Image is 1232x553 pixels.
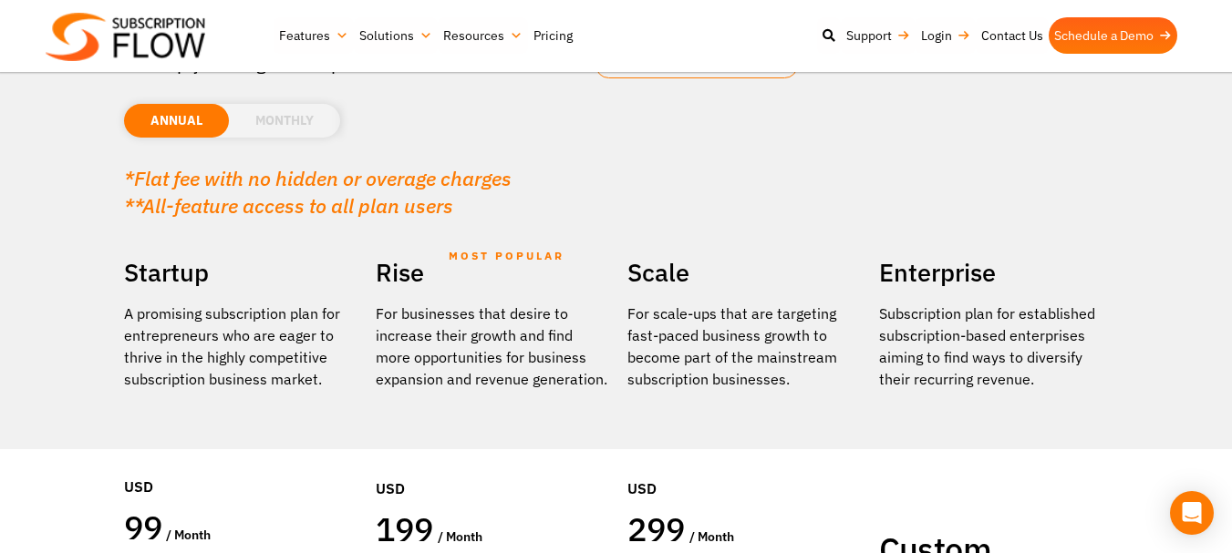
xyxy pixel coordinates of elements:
h2: Scale [627,251,861,293]
div: USD [124,421,357,507]
a: Solutions [354,17,438,54]
span: 99 [124,506,163,548]
span: / month [438,528,482,545]
div: USD [376,423,609,508]
div: For businesses that desire to increase their growth and find more opportunities for business expa... [376,302,609,390]
h2: Enterprise [879,251,1113,293]
li: ANNUAL [124,104,229,138]
h2: Rise [376,251,609,293]
span: 299 [627,507,686,550]
em: **All-feature access to all plan users [124,192,453,219]
span: / month [689,528,734,545]
em: *Flat fee with no hidden or overage charges [124,165,512,191]
a: Resources [438,17,528,54]
div: Open Intercom Messenger [1170,491,1214,535]
a: Contact Us [976,17,1049,54]
img: Subscriptionflow [46,13,205,61]
span: / month [166,527,211,543]
span: MOST POPULAR [449,235,564,277]
a: Support [841,17,916,54]
li: MONTHLY [229,104,340,138]
span: 199 [376,507,434,550]
p: A promising subscription plan for entrepreneurs who are eager to thrive in the highly competitive... [124,302,357,390]
h2: Startup [124,251,357,293]
a: Schedule a Demo [1049,17,1177,54]
a: Pricing [528,17,578,54]
div: For scale-ups that are targeting fast-paced business growth to become part of the mainstream subs... [627,302,861,390]
a: Features [274,17,354,54]
p: Subscription plan for established subscription-based enterprises aiming to find ways to diversify... [879,302,1113,390]
div: USD [627,423,861,508]
a: Login [916,17,976,54]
